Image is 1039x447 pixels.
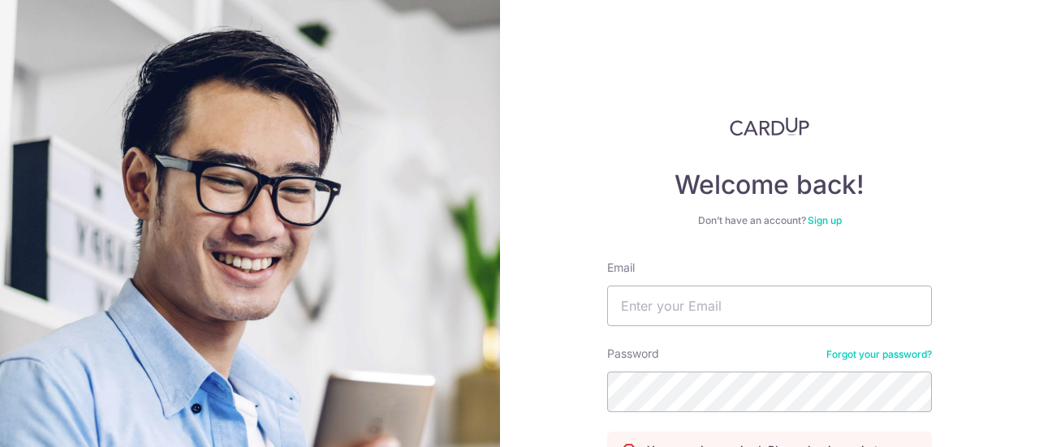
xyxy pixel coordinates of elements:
[826,348,932,361] a: Forgot your password?
[808,214,842,226] a: Sign up
[607,286,932,326] input: Enter your Email
[730,117,809,136] img: CardUp Logo
[607,214,932,227] div: Don’t have an account?
[607,346,659,362] label: Password
[607,169,932,201] h4: Welcome back!
[607,260,635,276] label: Email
